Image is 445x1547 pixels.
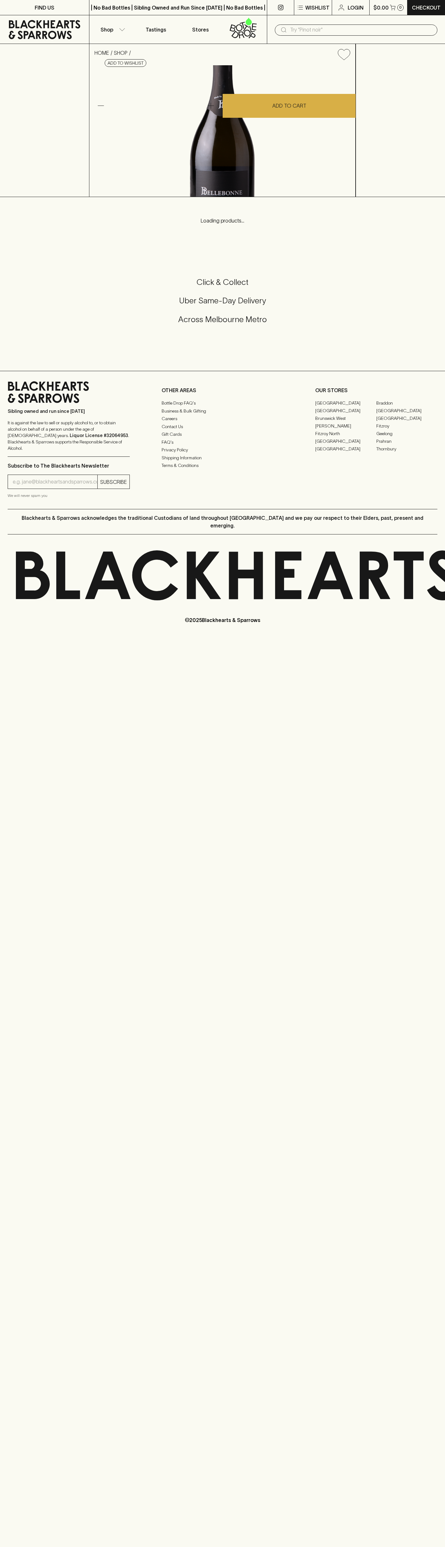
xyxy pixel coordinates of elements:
input: Try "Pinot noir" [290,25,432,35]
p: It is against the law to sell or supply alcohol to, or to obtain alcohol on behalf of a person un... [8,420,130,451]
a: Tastings [134,15,178,44]
a: [PERSON_NAME] [315,422,376,430]
h5: Across Melbourne Metro [8,314,437,325]
a: HOME [94,50,109,56]
a: Prahran [376,437,437,445]
a: Fitzroy [376,422,437,430]
p: Tastings [146,26,166,33]
button: Add to wishlist [335,46,353,63]
a: Thornbury [376,445,437,453]
p: Subscribe to The Blackhearts Newsletter [8,462,130,470]
a: Brunswick West [315,414,376,422]
p: Stores [192,26,209,33]
button: SUBSCRIBE [98,475,129,489]
a: [GEOGRAPHIC_DATA] [315,407,376,414]
p: Blackhearts & Sparrows acknowledges the traditional Custodians of land throughout [GEOGRAPHIC_DAT... [12,514,433,529]
p: Loading products... [6,217,439,224]
p: Wishlist [305,4,330,11]
p: Sibling owned and run since [DATE] [8,408,130,414]
a: Shipping Information [162,454,284,462]
a: Bottle Drop FAQ's [162,399,284,407]
p: ADD TO CART [272,102,306,109]
a: [GEOGRAPHIC_DATA] [376,407,437,414]
p: Shop [101,26,113,33]
h5: Click & Collect [8,277,437,287]
a: [GEOGRAPHIC_DATA] [315,399,376,407]
a: Fitzroy North [315,430,376,437]
p: FIND US [35,4,54,11]
p: We will never spam you [8,492,130,499]
div: Call to action block [8,251,437,358]
strong: Liquor License #32064953 [70,433,128,438]
h5: Uber Same-Day Delivery [8,295,437,306]
button: Shop [89,15,134,44]
a: [GEOGRAPHIC_DATA] [376,414,437,422]
a: SHOP [114,50,128,56]
button: ADD TO CART [223,94,356,118]
a: FAQ's [162,438,284,446]
p: OUR STORES [315,386,437,394]
img: 41070.png [89,65,355,197]
p: Checkout [412,4,441,11]
p: SUBSCRIBE [100,478,127,486]
input: e.g. jane@blackheartsandsparrows.com.au [13,477,97,487]
p: 0 [399,6,402,9]
a: [GEOGRAPHIC_DATA] [315,437,376,445]
p: $0.00 [373,4,389,11]
a: Privacy Policy [162,446,284,454]
a: Business & Bulk Gifting [162,407,284,415]
a: Gift Cards [162,431,284,438]
p: OTHER AREAS [162,386,284,394]
a: Contact Us [162,423,284,430]
p: Login [348,4,364,11]
a: Stores [178,15,223,44]
a: [GEOGRAPHIC_DATA] [315,445,376,453]
a: Braddon [376,399,437,407]
button: Add to wishlist [105,59,146,67]
a: Geelong [376,430,437,437]
a: Careers [162,415,284,423]
a: Terms & Conditions [162,462,284,470]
